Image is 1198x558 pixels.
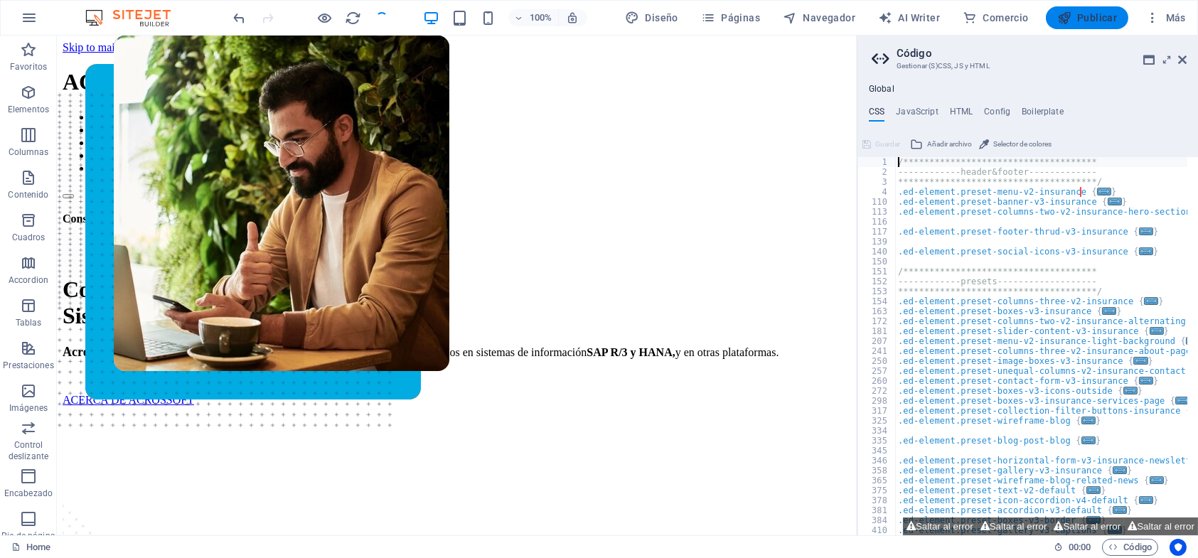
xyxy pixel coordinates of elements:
p: Encabezado [4,488,53,499]
div: 272 [858,386,897,396]
span: ... [1150,327,1164,335]
span: Diseño [625,11,678,25]
div: 250 [858,356,897,366]
span: ... [1134,357,1148,365]
div: 410 [858,525,897,535]
p: Accordion [9,274,48,286]
span: Código [1108,539,1152,556]
div: 325 [858,416,897,426]
div: 317 [858,406,897,416]
span: ... [1150,476,1164,484]
span: ... [1097,188,1111,195]
span: ... [1108,198,1122,205]
span: Selector de colores [993,136,1052,153]
div: 172 [858,316,897,326]
div: 207 [858,336,897,346]
div: 2 [858,167,897,177]
span: 00 00 [1069,539,1091,556]
h3: Gestionar (S)CSS, JS y HTML [897,60,1158,73]
div: Diseño (Ctrl+Alt+Y) [619,6,684,29]
h4: Global [869,84,894,95]
span: Añadir archivo [927,136,972,153]
button: Añadir archivo [908,136,974,153]
div: 260 [858,376,897,386]
div: 110 [858,197,897,207]
span: ... [1081,417,1096,424]
h6: 100% [530,9,552,26]
div: 358 [858,466,897,476]
i: Deshacer: Cambiar páginas (Ctrl+Z) [232,10,248,26]
a: Skip to main content [6,6,100,18]
h4: HTML [950,107,973,122]
button: Saltar al error [1124,517,1198,535]
div: 241 [858,346,897,356]
div: 334 [858,426,897,436]
div: 153 [858,286,897,296]
div: 3 [858,177,897,187]
h4: Config [984,107,1010,122]
span: : [1079,542,1081,552]
button: AI Writer [872,6,946,29]
p: Prestaciones [3,360,53,371]
span: ... [1086,516,1101,524]
button: Usercentrics [1170,539,1187,556]
div: 139 [858,237,897,247]
div: 116 [858,217,897,227]
div: 163 [858,306,897,316]
button: Código [1102,539,1158,556]
button: Navegador [777,6,861,29]
span: ... [1123,387,1138,395]
button: Saltar al error [903,517,977,535]
button: Haz clic para salir del modo de previsualización y seguir editando [316,9,333,26]
div: 113 [858,207,897,217]
div: 257 [858,366,897,376]
span: ... [1113,506,1127,514]
button: reload [345,9,362,26]
div: 346 [858,456,897,466]
p: Elementos [8,104,49,115]
span: ... [1139,247,1153,255]
span: ... [1139,227,1153,235]
span: ... [1139,377,1153,385]
span: Publicar [1057,11,1118,25]
button: Más [1140,6,1192,29]
div: 298 [858,396,897,406]
p: Contenido [8,189,48,200]
div: 140 [858,247,897,257]
span: Más [1145,11,1186,25]
span: AI Writer [878,11,940,25]
div: 4 [858,187,897,197]
i: Al redimensionar, ajustar el nivel de zoom automáticamente para ajustarse al dispositivo elegido. [567,11,579,24]
div: 181 [858,326,897,336]
button: Publicar [1046,6,1129,29]
h4: JavaScript [896,107,938,122]
i: Volver a cargar página [346,10,362,26]
h6: Tiempo de la sesión [1054,539,1091,556]
p: Cuadros [12,232,46,243]
div: 151 [858,267,897,277]
span: Navegador [783,11,855,25]
button: Saltar al error [1051,517,1125,535]
button: undo [231,9,248,26]
div: 152 [858,277,897,286]
div: 154 [858,296,897,306]
div: 335 [858,436,897,446]
div: 1 [858,157,897,167]
a: Haz clic para cancelar la selección y doble clic para abrir páginas [11,539,50,556]
p: Columnas [9,146,49,158]
span: ... [1102,307,1116,315]
p: Favoritos [10,61,47,73]
span: ... [1086,486,1101,494]
button: 100% [508,9,559,26]
span: ... [1144,297,1158,305]
span: ... [1113,466,1127,474]
button: Comercio [957,6,1034,29]
div: 378 [858,495,897,505]
div: 117 [858,227,897,237]
span: ... [1176,397,1190,404]
button: Diseño [619,6,684,29]
span: ... [1081,436,1096,444]
button: Saltar al error [977,517,1051,535]
p: Imágenes [9,402,48,414]
img: Editor Logo [82,9,188,26]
